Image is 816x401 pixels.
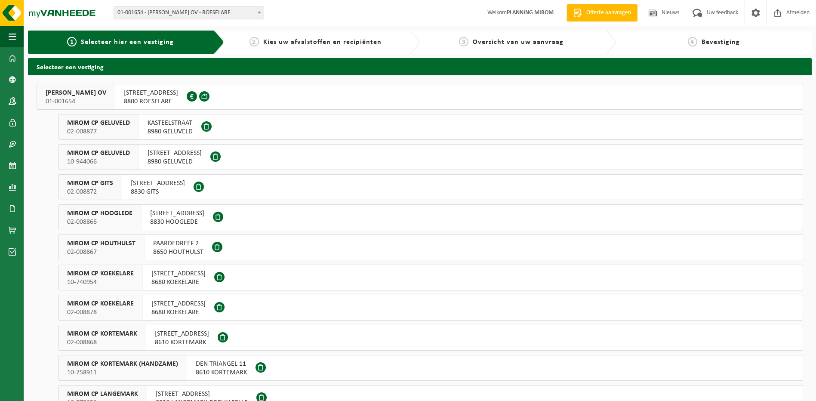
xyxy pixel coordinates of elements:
span: 4 [688,37,697,46]
span: 10-944066 [67,157,130,166]
span: 8680 KOEKELARE [151,308,206,317]
span: 8830 GITS [131,188,185,196]
span: 02-008878 [67,308,134,317]
span: Overzicht van uw aanvraag [473,39,564,46]
span: [STREET_ADDRESS] [131,179,185,188]
span: 2 [249,37,259,46]
span: MIROM CP KORTEMARK (HANDZAME) [67,360,178,368]
span: 1 [67,37,77,46]
span: 02-008866 [67,218,132,226]
span: MIROM CP HOUTHULST [67,239,135,248]
span: 8800 ROESELARE [124,97,178,106]
span: KASTEELSTRAAT [148,119,193,127]
span: PAARDEDREEF 2 [153,239,203,248]
span: [STREET_ADDRESS] [124,89,178,97]
span: [STREET_ADDRESS] [151,299,206,308]
button: MIROM CP GELUVELD 02-008877 KASTEELSTRAAT8980 GELUVELD [58,114,803,140]
button: MIROM CP GELUVELD 10-944066 [STREET_ADDRESS]8980 GELUVELD [58,144,803,170]
span: MIROM CP KORTEMARK [67,330,137,338]
span: MIROM CP KOEKELARE [67,299,134,308]
span: Bevestiging [702,39,740,46]
span: 10-740954 [67,278,134,287]
span: 02-008872 [67,188,113,196]
span: [STREET_ADDRESS] [156,390,248,398]
a: Offerte aanvragen [567,4,637,22]
span: Kies uw afvalstoffen en recipiënten [263,39,382,46]
span: 01-001654 - MIROM ROESELARE OV - ROESELARE [114,7,264,19]
span: 8610 KORTEMARK [155,338,209,347]
span: 02-008877 [67,127,130,136]
span: Selecteer hier een vestiging [81,39,174,46]
span: 8680 KOEKELARE [151,278,206,287]
span: MIROM CP KOEKELARE [67,269,134,278]
button: MIROM CP KOEKELARE 02-008878 [STREET_ADDRESS]8680 KOEKELARE [58,295,803,321]
button: MIROM CP HOOGLEDE 02-008866 [STREET_ADDRESS]8830 HOOGLEDE [58,204,803,230]
button: [PERSON_NAME] OV 01-001654 [STREET_ADDRESS]8800 ROESELARE [37,84,803,110]
span: 8980 GELUVELD [148,157,202,166]
span: MIROM CP GELUVELD [67,149,130,157]
span: DEN TRIANGEL 11 [196,360,247,368]
span: 01-001654 [46,97,106,106]
button: MIROM CP GITS 02-008872 [STREET_ADDRESS]8830 GITS [58,174,803,200]
span: 02-008867 [67,248,135,256]
span: 8610 KORTEMARK [196,368,247,377]
span: Offerte aanvragen [584,9,633,17]
button: MIROM CP KORTEMARK 02-008868 [STREET_ADDRESS]8610 KORTEMARK [58,325,803,351]
span: 02-008868 [67,338,137,347]
strong: PLANNING MIROM [507,9,554,16]
button: MIROM CP KOEKELARE 10-740954 [STREET_ADDRESS]8680 KOEKELARE [58,265,803,290]
h2: Selecteer een vestiging [28,58,812,75]
button: MIROM CP KORTEMARK (HANDZAME) 10-758911 DEN TRIANGEL 118610 KORTEMARK [58,355,803,381]
span: [STREET_ADDRESS] [155,330,209,338]
span: MIROM CP GITS [67,179,113,188]
span: MIROM CP LANGEMARK [67,390,138,398]
span: [PERSON_NAME] OV [46,89,106,97]
span: 01-001654 - MIROM ROESELARE OV - ROESELARE [114,6,264,19]
span: 8830 HOOGLEDE [150,218,204,226]
span: 3 [459,37,468,46]
span: [STREET_ADDRESS] [151,269,206,278]
span: 8980 GELUVELD [148,127,193,136]
span: 8650 HOUTHULST [153,248,203,256]
span: MIROM CP GELUVELD [67,119,130,127]
button: MIROM CP HOUTHULST 02-008867 PAARDEDREEF 28650 HOUTHULST [58,234,803,260]
span: [STREET_ADDRESS] [150,209,204,218]
span: [STREET_ADDRESS] [148,149,202,157]
span: MIROM CP HOOGLEDE [67,209,132,218]
span: 10-758911 [67,368,178,377]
